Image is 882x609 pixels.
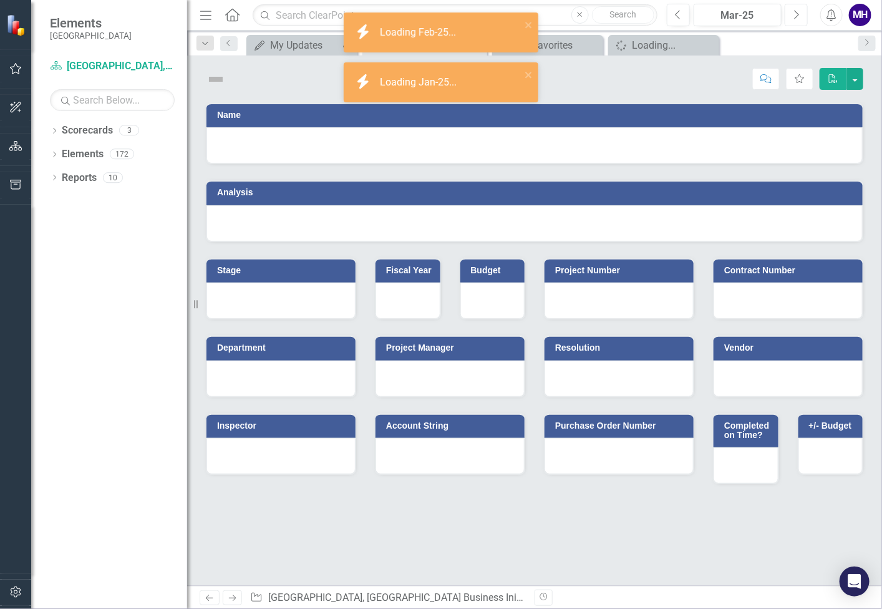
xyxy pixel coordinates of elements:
div: Mar-25 [698,8,777,23]
a: Scorecards [62,124,113,138]
a: Elements [62,147,104,162]
a: Loading... [611,37,716,53]
small: [GEOGRAPHIC_DATA] [50,31,132,41]
div: Loading... [632,37,716,53]
div: Open Intercom Messenger [840,567,870,597]
span: Search [609,9,636,19]
h3: Account String [386,421,518,431]
img: ClearPoint Strategy [6,14,28,36]
h3: Analysis [217,188,856,197]
a: [GEOGRAPHIC_DATA], [GEOGRAPHIC_DATA] Business Initiatives [268,592,548,603]
h3: Purchase Order Number [555,421,687,431]
h3: Contract Number [724,266,856,275]
h3: Project Number [555,266,687,275]
h3: Name [217,110,856,120]
div: 3 [119,125,139,136]
h3: +/- Budget [809,421,857,431]
h3: Resolution [555,343,687,353]
div: 10 [103,172,123,183]
h3: Budget [471,266,519,275]
div: Loading Feb-25... [380,26,459,40]
div: 172 [110,149,134,160]
button: Mar-25 [694,4,782,26]
button: close [525,67,533,82]
input: Search ClearPoint... [253,4,657,26]
h3: Department [217,343,349,353]
div: » » [250,591,525,605]
a: My Updates [250,37,339,53]
span: Elements [50,16,132,31]
input: Search Below... [50,89,175,111]
div: Loading Jan-25... [380,76,460,90]
img: Not Defined [206,69,226,89]
div: My Updates [270,37,339,53]
a: [GEOGRAPHIC_DATA], [GEOGRAPHIC_DATA] Business Initiatives [50,59,175,74]
h3: Completed on Time? [724,421,772,441]
a: Reports [62,171,97,185]
h3: Vendor [724,343,856,353]
h3: Inspector [217,421,349,431]
h3: Stage [217,266,349,275]
div: My Favorites [516,37,600,53]
a: My Favorites [495,37,600,53]
button: Search [592,6,654,24]
button: MH [849,4,871,26]
h3: Fiscal Year [386,266,434,275]
button: close [525,17,533,32]
h3: Project Manager [386,343,518,353]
